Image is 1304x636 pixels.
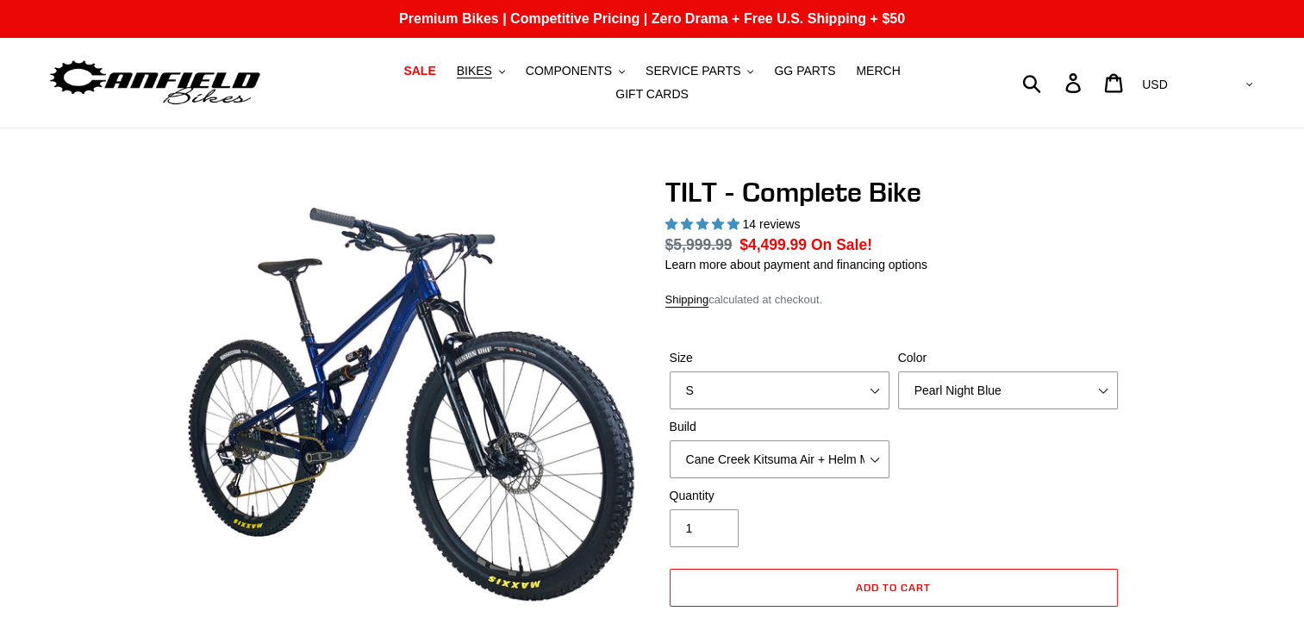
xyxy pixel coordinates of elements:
label: Size [670,349,889,367]
a: SALE [395,59,444,83]
span: GG PARTS [774,64,835,78]
span: $4,499.99 [739,236,807,253]
a: Learn more about payment and financing options [665,258,927,271]
label: Color [898,349,1118,367]
span: GIFT CARDS [615,87,689,102]
a: MERCH [847,59,908,83]
span: SERVICE PARTS [646,64,740,78]
span: SALE [403,64,435,78]
button: COMPONENTS [517,59,633,83]
button: Add to cart [670,569,1118,607]
img: Canfield Bikes [47,56,263,110]
button: SERVICE PARTS [637,59,762,83]
a: GG PARTS [765,59,844,83]
div: calculated at checkout. [665,291,1122,309]
span: BIKES [457,64,492,78]
s: $5,999.99 [665,236,733,253]
span: COMPONENTS [526,64,612,78]
span: 14 reviews [742,217,800,231]
input: Search [1032,64,1076,102]
span: MERCH [856,64,900,78]
a: GIFT CARDS [607,83,697,106]
a: Shipping [665,293,709,308]
span: On Sale! [811,234,872,256]
label: Build [670,418,889,436]
span: 5.00 stars [665,217,743,231]
h1: TILT - Complete Bike [665,176,1122,209]
button: BIKES [448,59,514,83]
img: TILT - Complete Bike [186,179,636,629]
span: Add to cart [856,581,931,594]
label: Quantity [670,487,889,505]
